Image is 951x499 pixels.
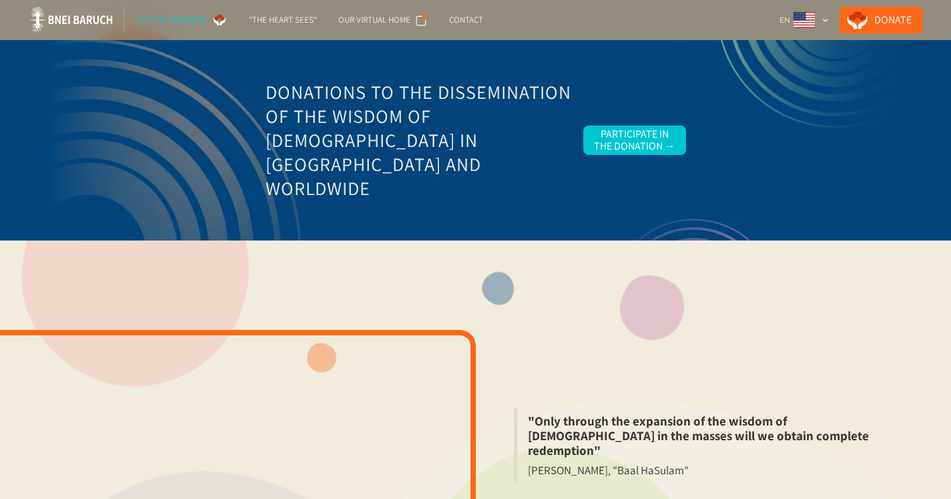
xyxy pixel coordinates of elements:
[135,13,206,27] div: Let's be partners
[238,7,328,33] a: "The Heart Sees"
[328,7,438,33] a: Our Virtual Home
[514,408,914,463] blockquote: "Only through the expansion of the wisdom of [DEMOGRAPHIC_DATA] in the masses will we obtain comp...
[124,7,238,33] a: Let's be partners
[338,13,410,27] div: Our Virtual Home
[249,13,317,27] div: "The Heart Sees"
[774,7,834,33] div: EN
[514,463,699,483] blockquote: [PERSON_NAME], "Baal HaSulam"
[438,7,494,33] a: Contact
[779,13,790,27] div: EN
[840,7,922,33] a: Donate
[449,13,483,27] div: Contact
[266,80,573,200] h3: Donations to the Dissemination of the Wisdom of [DEMOGRAPHIC_DATA] in [GEOGRAPHIC_DATA] and World...
[594,128,675,152] div: Participate in the Donation →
